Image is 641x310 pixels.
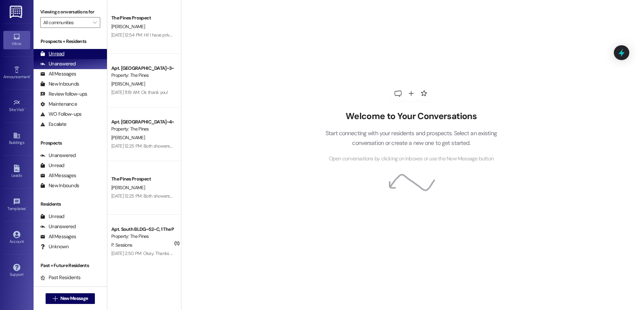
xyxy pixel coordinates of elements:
[34,262,107,269] div: Past + Future Residents
[40,101,77,108] div: Maintenance
[315,128,507,148] p: Start connecting with your residents and prospects. Select an existing conversation or create a n...
[40,152,76,159] div: Unanswered
[10,6,23,18] img: ResiDesk Logo
[3,97,30,115] a: Site Visit •
[40,81,79,88] div: New Inbounds
[111,81,145,87] span: [PERSON_NAME]
[24,106,25,111] span: •
[3,31,30,49] a: Inbox
[46,293,95,304] button: New Message
[40,172,76,179] div: All Messages
[34,201,107,208] div: Residents
[40,243,69,250] div: Unknown
[40,233,76,240] div: All Messages
[111,226,173,233] div: Apt. South BLDG~52~C, 1 The Pines (Men's) South
[111,233,173,240] div: Property: The Pines
[111,143,435,149] div: [DATE] 12:25 PM: Both showers both vanity sinks both toilets and the kitchen sink are not working...
[40,91,87,98] div: Review follow-ups
[111,193,435,199] div: [DATE] 12:25 PM: Both showers both vanity sinks both toilets and the kitchen sink are not working...
[40,50,64,57] div: Unread
[40,223,76,230] div: Unanswered
[40,162,64,169] div: Unread
[40,182,79,189] div: New Inbounds
[93,20,97,25] i: 
[111,118,173,125] div: Apt. [GEOGRAPHIC_DATA]~4~B, 1 The Pines (Women's) North
[40,70,76,77] div: All Messages
[111,32,543,38] div: [DATE] 12:54 PM: Hi! I have private renters insurances, and so I don't need to be paying for insu...
[40,7,100,17] label: Viewing conversations for
[40,213,64,220] div: Unread
[111,175,173,183] div: The Pines Prospect
[111,185,145,191] span: [PERSON_NAME]
[43,17,90,28] input: All communities
[3,130,30,148] a: Buildings
[111,65,173,72] div: Apt. [GEOGRAPHIC_DATA]~3~B, 1 The Pines (Women's) North
[26,205,27,210] span: •
[111,89,168,95] div: [DATE] 11:19 AM: Ok thank you!
[111,242,132,248] span: P. Sessions
[315,111,507,122] h2: Welcome to Your Conversations
[40,121,66,128] div: Escalate
[111,135,145,141] span: [PERSON_NAME]
[111,23,145,30] span: [PERSON_NAME]
[3,196,30,214] a: Templates •
[30,73,31,78] span: •
[329,155,493,163] span: Open conversations by clicking on inboxes or use the New Message button
[60,295,88,302] span: New Message
[40,111,81,118] div: WO Follow-ups
[40,60,76,67] div: Unanswered
[40,274,81,281] div: Past Residents
[34,140,107,147] div: Prospects
[3,229,30,247] a: Account
[111,72,173,79] div: Property: The Pines
[111,14,173,21] div: The Pines Prospect
[53,296,58,301] i: 
[34,38,107,45] div: Prospects + Residents
[3,163,30,181] a: Leads
[3,262,30,280] a: Support
[111,125,173,133] div: Property: The Pines
[111,250,205,256] div: [DATE] 2:50 PM: Okay. Thanks [PERSON_NAME]!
